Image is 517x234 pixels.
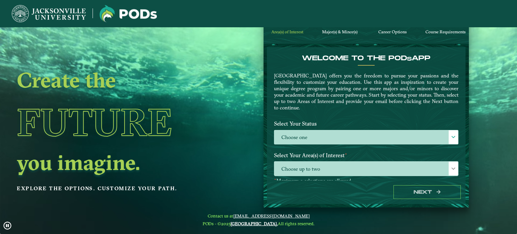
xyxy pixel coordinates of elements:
[100,5,157,22] img: Jacksonville University logo
[17,153,216,172] h2: you imagine.
[378,29,407,34] span: Career Options
[274,72,458,111] p: [GEOGRAPHIC_DATA] offers you the freedom to pursue your passions and the flexibility to customize...
[271,29,303,34] span: Area(s) of Interest
[17,70,216,89] h2: Create the
[233,213,310,219] a: [EMAIL_ADDRESS][DOMAIN_NAME]
[203,213,314,219] span: Contact us at
[269,118,463,130] label: Select Your Status
[322,29,357,34] span: Major(s) & Minor(s)
[203,221,314,226] span: PODs - ©2025 All rights reserved.
[274,54,458,62] h4: Welcome to the POD app
[274,178,458,184] p: Maximum 2 selections are allowed
[269,149,463,162] label: Select Your Area(s) of Interest
[345,151,347,156] sup: ⋆
[17,92,216,153] h1: Future
[393,185,461,199] button: Next
[274,130,458,145] label: Choose one
[12,5,86,22] img: Jacksonville University logo
[17,183,216,194] p: Explore the options. Customize your path.
[274,177,276,181] sup: ⋆
[274,162,458,176] span: Choose up to two
[425,29,466,34] span: Course Requirements
[407,56,412,62] sub: s
[231,221,278,226] a: [GEOGRAPHIC_DATA].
